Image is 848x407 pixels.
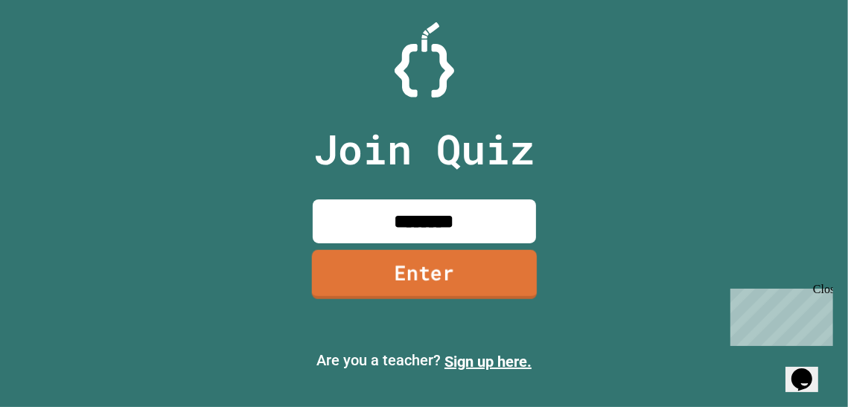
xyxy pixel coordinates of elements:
[444,353,532,371] a: Sign up here.
[395,22,454,97] img: Logo.svg
[313,118,535,180] p: Join Quiz
[724,283,833,346] iframe: chat widget
[785,347,833,392] iframe: chat widget
[311,250,536,299] a: Enter
[6,6,103,94] div: Chat with us now!Close
[12,349,836,373] p: Are you a teacher?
